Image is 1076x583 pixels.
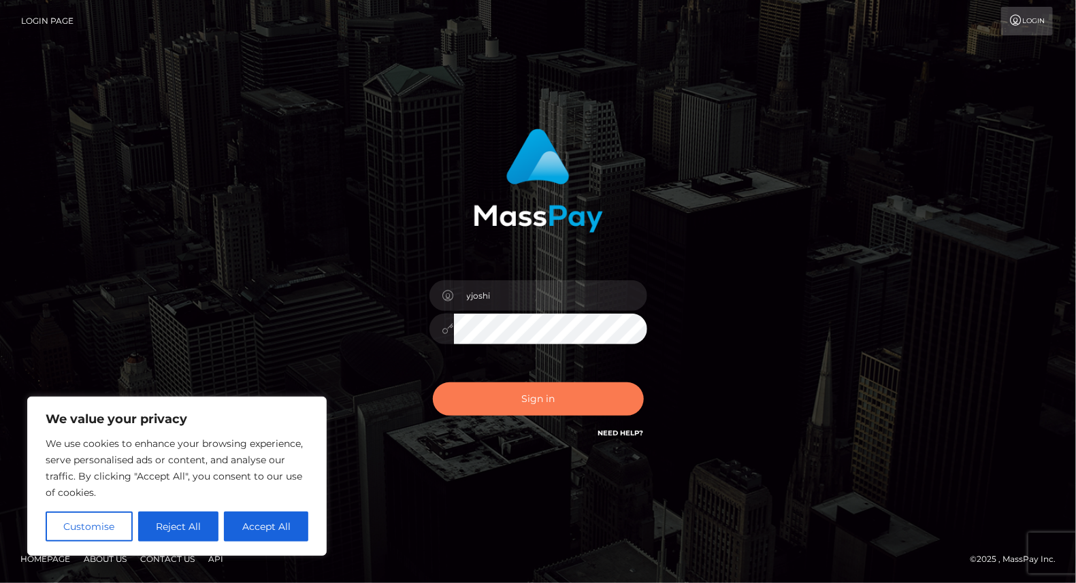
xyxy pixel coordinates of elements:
p: We use cookies to enhance your browsing experience, serve personalised ads or content, and analys... [46,435,308,501]
a: Login Page [21,7,74,35]
button: Customise [46,512,133,542]
button: Accept All [224,512,308,542]
a: API [203,548,229,569]
a: Contact Us [135,548,200,569]
img: MassPay Login [474,129,603,233]
a: Need Help? [598,429,644,437]
a: Homepage [15,548,76,569]
div: We value your privacy [27,397,327,556]
input: Username... [454,280,647,311]
p: We value your privacy [46,411,308,427]
a: Login [1001,7,1053,35]
a: About Us [78,548,132,569]
button: Reject All [138,512,219,542]
button: Sign in [433,382,644,416]
div: © 2025 , MassPay Inc. [970,552,1066,567]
